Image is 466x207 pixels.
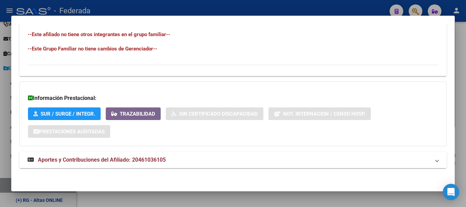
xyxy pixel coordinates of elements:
h4: --Este afiliado no tiene otros integrantes en el grupo familiar-- [28,31,438,38]
span: SUR / SURGE / INTEGR. [41,111,95,117]
button: SUR / SURGE / INTEGR. [28,107,101,120]
h3: Información Prestacional: [28,94,438,102]
span: Aportes y Contribuciones del Afiliado: 20461036105 [38,157,166,163]
span: Trazabilidad [120,111,155,117]
span: Not. Internacion / Censo Hosp. [283,111,365,117]
span: Prestaciones Auditadas [39,129,105,135]
button: Sin Certificado Discapacidad [166,107,263,120]
button: Trazabilidad [106,107,161,120]
h4: --Este Grupo Familiar no tiene cambios de Gerenciador-- [28,45,438,53]
span: Sin Certificado Discapacidad [179,111,258,117]
mat-expansion-panel-header: Aportes y Contribuciones del Afiliado: 20461036105 [19,152,447,168]
div: Open Intercom Messenger [443,184,459,200]
button: Prestaciones Auditadas [28,125,110,138]
button: Not. Internacion / Censo Hosp. [268,107,371,120]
